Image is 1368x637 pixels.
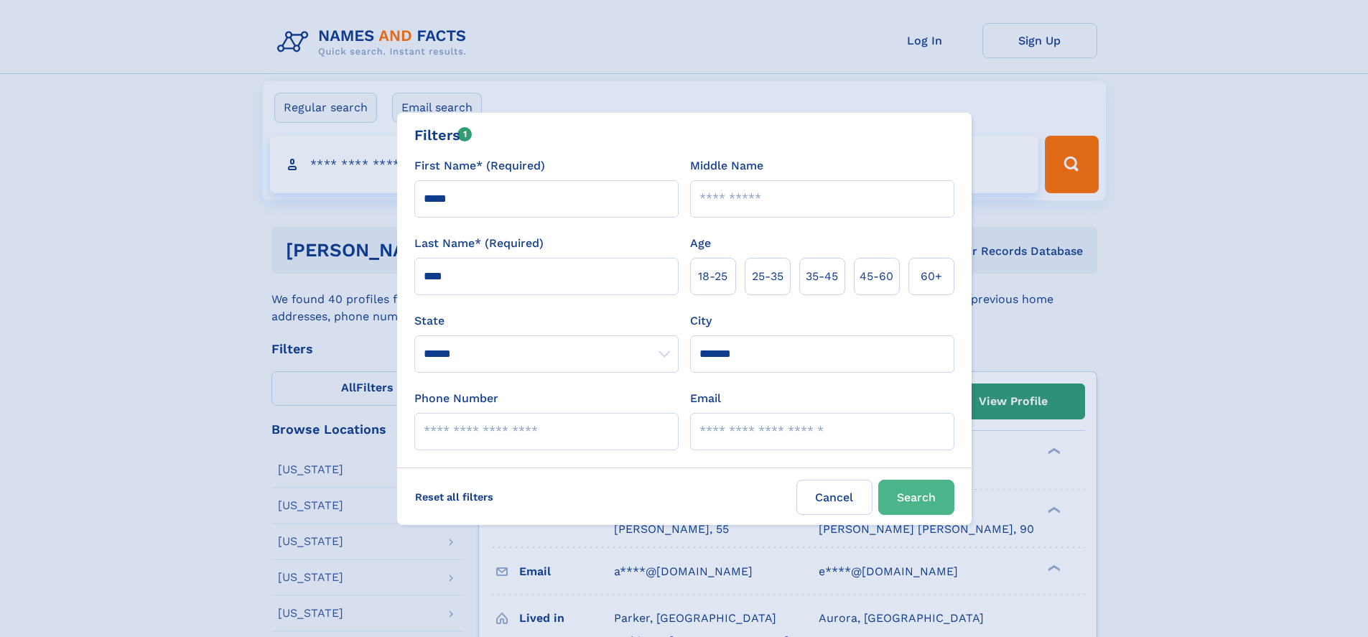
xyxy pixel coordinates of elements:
[414,390,498,407] label: Phone Number
[921,268,942,285] span: 60+
[690,235,711,252] label: Age
[878,480,954,515] button: Search
[806,268,838,285] span: 35‑45
[690,157,763,175] label: Middle Name
[414,124,473,146] div: Filters
[690,390,721,407] label: Email
[414,235,544,252] label: Last Name* (Required)
[796,480,873,515] label: Cancel
[752,268,783,285] span: 25‑35
[414,157,545,175] label: First Name* (Required)
[698,268,727,285] span: 18‑25
[690,312,712,330] label: City
[414,312,679,330] label: State
[406,480,503,514] label: Reset all filters
[860,268,893,285] span: 45‑60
